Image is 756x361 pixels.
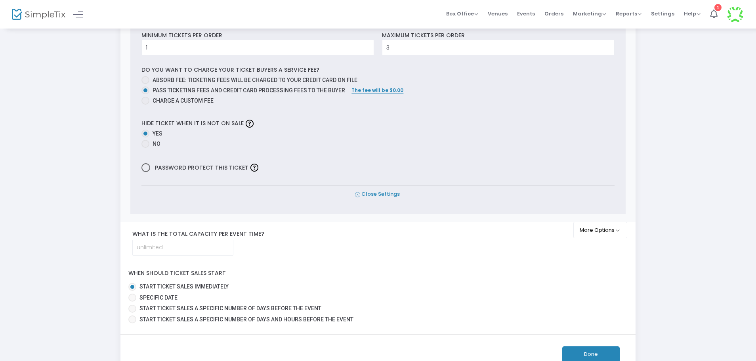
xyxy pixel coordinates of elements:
[139,316,353,323] span: Start ticket sales a specific number of days and hours before the event
[351,87,403,94] span: The fee will be $0.00
[149,140,160,148] span: No
[573,222,628,238] button: More Options
[446,10,478,17] span: Box Office
[126,230,578,238] label: What is the total capacity per event time?
[544,4,563,24] span: Orders
[141,66,319,74] label: Do you want to charge your ticket buyers a service fee?
[149,86,345,95] span: Pass ticketing fees and credit card processing fees to the buyer
[246,120,254,128] img: question-mark
[139,305,321,311] span: Start ticket sales a specific number of days before the event
[149,130,162,138] span: Yes
[153,77,357,83] span: Absorb fee: Ticketing fees will be charged to your credit card on file
[141,31,222,40] label: Minimum tickets per order
[684,10,701,17] span: Help
[139,294,178,301] span: Specific Date
[139,283,229,290] span: Start ticket sales immediately
[128,269,226,277] label: When should ticket sales start
[141,117,256,130] label: Hide ticket when it is not on sale
[517,4,535,24] span: Events
[250,164,258,172] img: question-mark
[651,4,674,24] span: Settings
[133,240,233,255] input: unlimited
[488,4,508,24] span: Venues
[149,97,214,105] span: Charge a custom fee
[714,4,722,11] div: 1
[382,31,465,40] label: Maximum tickets per order
[355,190,400,199] span: Close Settings
[153,162,248,173] span: Password protect this ticket
[573,10,606,17] span: Marketing
[616,10,641,17] span: Reports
